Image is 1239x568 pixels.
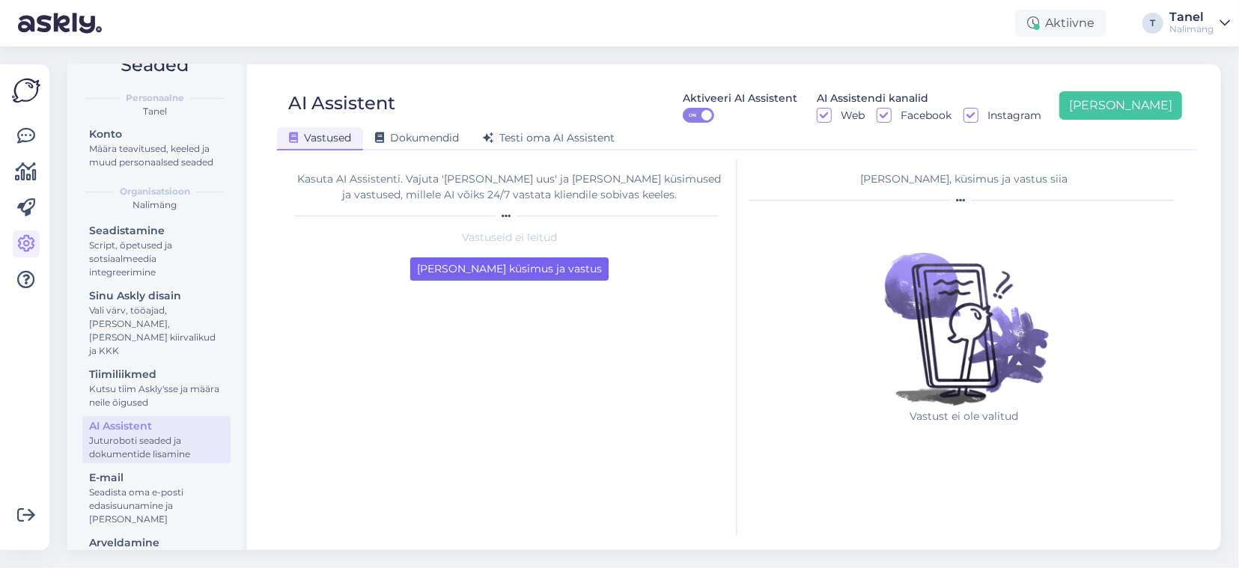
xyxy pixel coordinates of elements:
div: [PERSON_NAME], küsimus ja vastus siia [749,171,1181,187]
b: Personaalne [126,91,184,105]
a: AI AssistentJuturoboti seaded ja dokumentide lisamine [82,416,231,463]
div: E-mail [89,470,224,486]
label: Web [832,108,865,123]
a: KontoMäära teavitused, keeled ja muud personaalsed seaded [82,124,231,171]
div: Vali värv, tööajad, [PERSON_NAME], [PERSON_NAME] kiirvalikud ja KKK [89,304,224,358]
button: [PERSON_NAME] [1059,91,1182,120]
div: Seadistamine [89,223,224,239]
a: TiimiliikmedKutsu tiim Askly'sse ja määra neile õigused [82,364,231,412]
div: AI Assistent [89,418,224,434]
div: AI Assistent [288,89,395,123]
span: Dokumendid [375,131,459,144]
a: Sinu Askly disainVali värv, tööajad, [PERSON_NAME], [PERSON_NAME] kiirvalikud ja KKK [82,286,231,360]
div: Script, õpetused ja sotsiaalmeedia integreerimine [89,239,224,279]
span: Vastused [289,131,351,144]
b: Organisatsioon [120,185,190,198]
div: Aktiivne [1015,10,1106,37]
div: Aktiveeri AI Assistent [683,91,797,107]
div: Juturoboti seaded ja dokumentide lisamine [89,434,224,461]
div: Konto [89,126,224,142]
label: Instagram [978,108,1041,123]
p: Vastuseid ei leitud [294,230,725,245]
div: Kasuta AI Assistenti. Vajuta '[PERSON_NAME] uus' ja [PERSON_NAME] küsimused ja vastused, millele ... [294,171,725,203]
label: Facebook [892,108,952,123]
div: Tanel [1169,11,1214,23]
a: SeadistamineScript, õpetused ja sotsiaalmeedia integreerimine [82,221,231,281]
div: Nalimäng [79,198,231,212]
img: No qna [867,214,1062,409]
span: ON [684,109,701,122]
div: Tiimiliikmed [89,367,224,382]
p: Vastust ei ole valitud [867,409,1062,424]
div: Sinu Askly disain [89,288,224,304]
a: E-mailSeadista oma e-posti edasisuunamine ja [PERSON_NAME] [82,468,231,528]
div: Seadista oma e-posti edasisuunamine ja [PERSON_NAME] [89,486,224,526]
div: T [1142,13,1163,34]
span: Testi oma AI Assistent [483,131,615,144]
div: Määra teavitused, keeled ja muud personaalsed seaded [89,142,224,169]
a: TanelNalimäng [1169,11,1230,35]
div: Nalimäng [1169,23,1214,35]
div: Arveldamine [89,535,224,551]
div: Tanel [79,105,231,118]
h2: Seaded [79,51,231,79]
div: Kutsu tiim Askly'sse ja määra neile õigused [89,382,224,409]
button: [PERSON_NAME] küsimus ja vastus [410,257,609,281]
div: AI Assistendi kanalid [817,91,928,107]
img: Askly Logo [12,76,40,105]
